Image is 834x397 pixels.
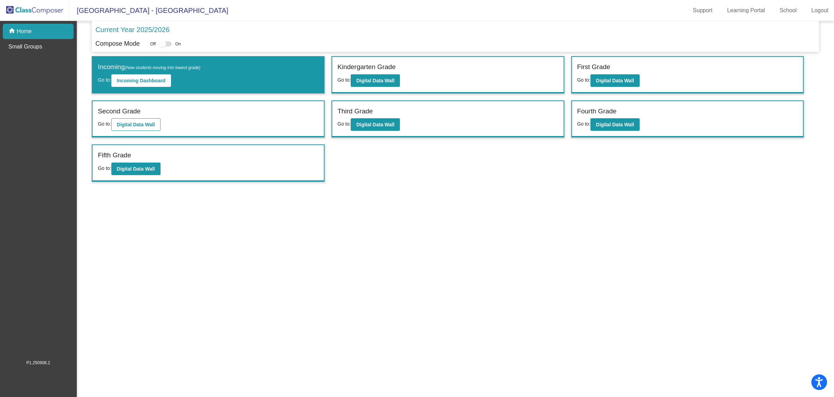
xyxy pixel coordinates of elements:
[111,74,171,87] button: Incoming Dashboard
[8,43,42,51] p: Small Groups
[596,78,634,83] b: Digital Data Wall
[98,121,111,127] span: Go to:
[175,41,181,47] span: On
[111,163,161,175] button: Digital Data Wall
[125,65,201,70] span: (New students moving into lowest grade)
[687,5,718,16] a: Support
[95,24,169,35] p: Current Year 2025/2026
[117,166,155,172] b: Digital Data Wall
[337,106,373,117] label: Third Grade
[351,74,400,87] button: Digital Data Wall
[356,78,394,83] b: Digital Data Wall
[577,62,610,72] label: First Grade
[722,5,771,16] a: Learning Portal
[117,78,165,83] b: Incoming Dashboard
[98,77,111,83] span: Go to:
[117,122,155,127] b: Digital Data Wall
[98,62,200,72] label: Incoming
[337,62,396,72] label: Kindergarten Grade
[111,118,161,131] button: Digital Data Wall
[774,5,802,16] a: School
[337,77,351,83] span: Go to:
[70,5,228,16] span: [GEOGRAPHIC_DATA] - [GEOGRAPHIC_DATA]
[596,122,634,127] b: Digital Data Wall
[577,106,617,117] label: Fourth Grade
[351,118,400,131] button: Digital Data Wall
[337,121,351,127] span: Go to:
[150,41,156,47] span: Off
[98,150,131,160] label: Fifth Grade
[590,74,640,87] button: Digital Data Wall
[577,121,590,127] span: Go to:
[356,122,394,127] b: Digital Data Wall
[98,165,111,171] span: Go to:
[98,106,141,117] label: Second Grade
[95,39,140,48] p: Compose Mode
[577,77,590,83] span: Go to:
[590,118,640,131] button: Digital Data Wall
[806,5,834,16] a: Logout
[17,27,32,36] p: Home
[8,27,17,36] mat-icon: home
